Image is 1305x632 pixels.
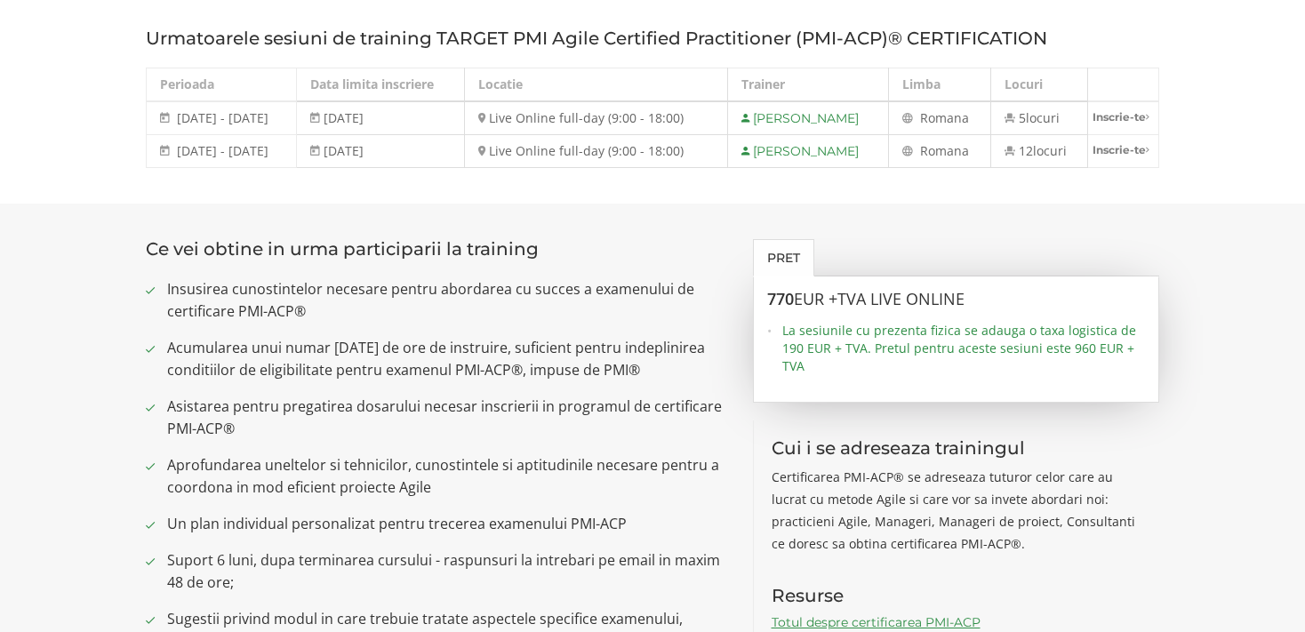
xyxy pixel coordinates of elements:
[935,109,969,126] span: mana
[146,28,1159,48] h3: Urmatoarele sesiuni de training TARGET PMI Agile Certified Practitioner (PMI-ACP)® CERTIFICATION
[920,142,935,159] span: Ro
[935,142,969,159] span: mana
[990,135,1087,168] td: 12
[889,68,991,102] th: Limba
[772,466,1142,555] p: Certificarea PMI-ACP® se adreseaza tuturor celor care au lucrat cu metode Agile si care vor sa in...
[167,396,726,440] span: Asistarea pentru pregatirea dosarului necesar inscrierii in programul de certificare PMI-ACP®
[728,68,889,102] th: Trainer
[767,291,1146,308] h3: 770
[728,101,889,135] td: [PERSON_NAME]
[167,549,726,594] span: Suport 6 luni, dupa terminarea cursului - raspunsuri la intrebari pe email in maxim 48 de ore;
[177,109,268,126] span: [DATE] - [DATE]
[465,135,728,168] td: Live Online full-day (9:00 - 18:00)
[167,337,726,381] span: Acumularea unui numar [DATE] de ore de instruire, suficient pentru indeplinirea conditiilor de el...
[465,101,728,135] td: Live Online full-day (9:00 - 18:00)
[1088,135,1158,164] a: Inscrie-te
[782,322,1146,375] span: La sesiunile cu prezenta fizica se adauga o taxa logistica de 190 EUR + TVA. Pretul pentru aceste...
[167,454,726,499] span: Aprofundarea uneltelor si tehnicilor, cunostintele si aptitudinile necesare pentru a coordona in ...
[772,586,1142,605] h3: Resurse
[1033,142,1067,159] span: locuri
[297,135,465,168] td: [DATE]
[297,68,465,102] th: Data limita inscriere
[990,68,1087,102] th: Locuri
[728,135,889,168] td: [PERSON_NAME]
[465,68,728,102] th: Locatie
[167,278,726,323] span: Insusirea cunostintelor necesare pentru abordarea cu succes a examenului de certificare PMI-ACP®
[297,101,465,135] td: [DATE]
[772,438,1142,458] h3: Cui i se adreseaza trainingul
[753,239,814,276] a: Pret
[772,614,981,630] a: Totul despre certificarea PMI-ACP
[794,288,965,309] span: EUR +TVA Live Online
[167,513,726,535] span: Un plan individual personalizat pentru trecerea examenului PMI-ACP
[1026,109,1060,126] span: locuri
[920,109,935,126] span: Ro
[147,68,297,102] th: Perioada
[1088,102,1158,132] a: Inscrie-te
[177,142,268,159] span: [DATE] - [DATE]
[146,239,726,259] h3: Ce vei obtine in urma participarii la training
[990,101,1087,135] td: 5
